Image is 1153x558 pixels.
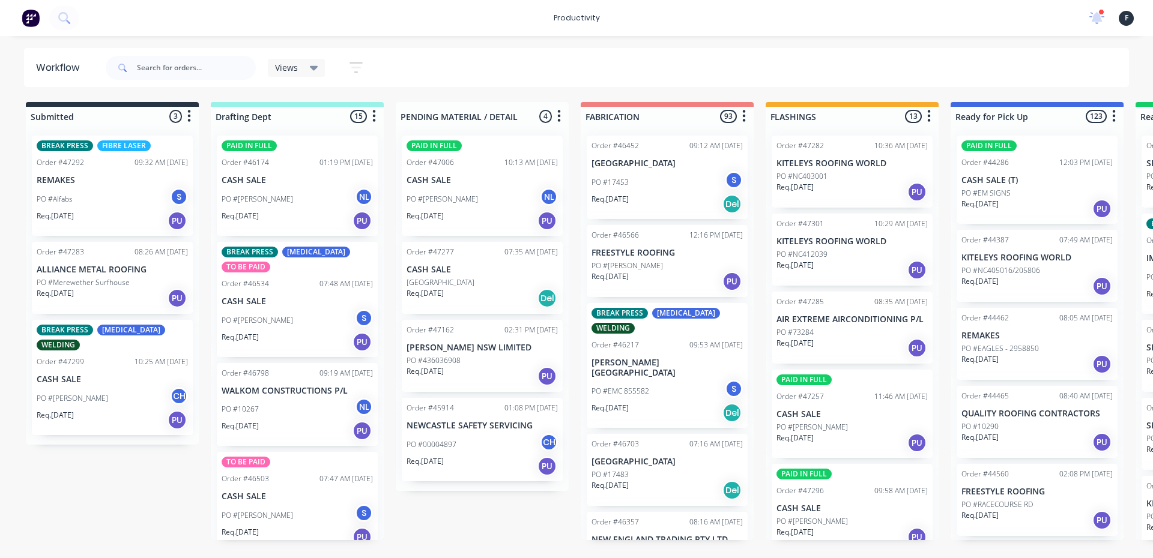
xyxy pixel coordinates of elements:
[1059,391,1113,401] div: 08:40 AM [DATE]
[592,340,639,350] div: Order #46217
[537,367,557,386] div: PU
[776,296,824,307] div: Order #47285
[222,368,269,379] div: Order #46798
[37,140,93,151] div: BREAK PRESS
[222,278,269,289] div: Order #46534
[592,358,743,378] p: [PERSON_NAME][GEOGRAPHIC_DATA]
[961,276,999,287] p: Req. [DATE]
[32,136,193,236] div: BREAK PRESSFIBRE LASEROrder #4729209:32 AM [DATE]REMAKESPO #AlfabsSReq.[DATE]PU
[592,535,743,545] p: NEW ENGLAND TRADING PTY LTD
[592,439,639,449] div: Order #46703
[37,194,73,205] p: PO #Alfabs
[689,230,743,241] div: 12:16 PM [DATE]
[319,278,373,289] div: 07:48 AM [DATE]
[961,157,1009,168] div: Order #44286
[222,247,278,257] div: BREAK PRESS
[32,242,193,314] div: Order #4728308:26 AM [DATE]ALLIANCE METAL ROOFINGPO #Merewether SurfhouseReq.[DATE]PU
[319,157,373,168] div: 01:19 PM [DATE]
[772,370,933,458] div: PAID IN FULLOrder #4725711:46 AM [DATE]CASH SALEPO #[PERSON_NAME]Req.[DATE]PU
[504,157,558,168] div: 10:13 AM [DATE]
[592,177,629,188] p: PO #17453
[957,464,1118,536] div: Order #4456002:08 PM [DATE]FREESTYLE ROOFINGPO #RACECOURSE RDReq.[DATE]PU
[961,487,1113,497] p: FREESTYLE ROOFING
[652,308,720,319] div: [MEDICAL_DATA]
[402,398,563,481] div: Order #4591401:08 PM [DATE]NEWCASTLE SAFETY SERVICINGPO #00004897CHReq.[DATE]PU
[355,504,373,522] div: S
[135,247,188,257] div: 08:26 AM [DATE]
[907,260,927,280] div: PU
[776,516,848,527] p: PO #[PERSON_NAME]
[689,340,743,350] div: 09:53 AM [DATE]
[353,527,372,547] div: PU
[537,211,557,230] div: PU
[592,271,629,282] p: Req. [DATE]
[355,398,373,416] div: NL
[37,247,84,257] div: Order #47283
[217,452,378,552] div: TO BE PAIDOrder #4650307:47 AM [DATE]CASH SALEPO #[PERSON_NAME]SReq.[DATE]PU
[689,140,743,151] div: 09:12 AM [DATE]
[402,136,563,236] div: PAID IN FULLOrder #4700610:13 AM [DATE]CASH SALEPO #[PERSON_NAME]NLReq.[DATE]PU
[222,386,373,396] p: WALKOM CONSTRUCTIONS P/L
[37,410,74,421] p: Req. [DATE]
[222,332,259,343] p: Req. [DATE]
[1125,13,1128,23] span: F
[874,485,928,496] div: 09:58 AM [DATE]
[407,140,462,151] div: PAID IN FULL
[355,309,373,327] div: S
[961,331,1113,341] p: REMAKES
[961,432,999,443] p: Req. [DATE]
[961,199,999,209] p: Req. [DATE]
[402,242,563,314] div: Order #4727707:35 AM [DATE]CASH SALE[GEOGRAPHIC_DATA]Req.[DATE]Del
[874,391,928,402] div: 11:46 AM [DATE]
[282,247,350,257] div: [MEDICAL_DATA]
[1059,313,1113,323] div: 08:05 AM [DATE]
[907,182,927,202] div: PU
[407,277,474,288] p: [GEOGRAPHIC_DATA]
[222,404,259,415] p: PO #10267
[353,332,372,352] div: PU
[776,327,814,338] p: PO #73284
[592,140,639,151] div: Order #46452
[776,314,928,325] p: AIR EXTREME AIRCONDITIONING P/L
[170,387,188,405] div: CH
[592,308,648,319] div: BREAK PRESS
[407,403,454,413] div: Order #45914
[725,380,743,398] div: S
[222,140,277,151] div: PAID IN FULL
[722,272,742,291] div: PU
[961,421,999,432] p: PO #10290
[168,410,187,430] div: PU
[961,175,1113,185] p: CASH SALE (T)
[587,225,748,297] div: Order #4656612:16 PM [DATE]FREESTYLE ROOFINGPO #[PERSON_NAME]Req.[DATE]PU
[222,175,373,185] p: CASH SALE
[776,503,928,514] p: CASH SALE
[222,262,270,272] div: TO BE PAID
[961,140,1017,151] div: PAID IN FULL
[36,61,85,75] div: Workflow
[776,260,814,271] p: Req. [DATE]
[722,481,742,500] div: Del
[1092,277,1112,296] div: PU
[961,469,1009,479] div: Order #44560
[407,355,461,366] p: PO #436036908
[776,391,824,402] div: Order #47257
[407,175,558,185] p: CASH SALE
[168,211,187,230] div: PU
[592,469,629,480] p: PO #17483
[168,289,187,308] div: PU
[689,439,743,449] div: 07:16 AM [DATE]
[776,236,928,247] p: KITELEYS ROOFING WORLD
[1059,469,1113,479] div: 02:08 PM [DATE]
[217,363,378,446] div: Order #4679809:19 AM [DATE]WALKOM CONSTRUCTIONS P/LPO #10267NLReq.[DATE]PU
[37,325,93,335] div: BREAK PRESS
[592,480,629,491] p: Req. [DATE]
[37,211,74,221] p: Req. [DATE]
[135,356,188,367] div: 10:25 AM [DATE]
[592,386,649,397] p: PO #EMC 855582
[776,249,828,260] p: PO #NC412039
[97,140,151,151] div: FIBRE LASER
[37,175,188,185] p: REMAKES
[776,140,824,151] div: Order #47282
[217,136,378,236] div: PAID IN FULLOrder #4617401:19 PM [DATE]CASH SALEPO #[PERSON_NAME]NLReq.[DATE]PU
[540,433,558,451] div: CH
